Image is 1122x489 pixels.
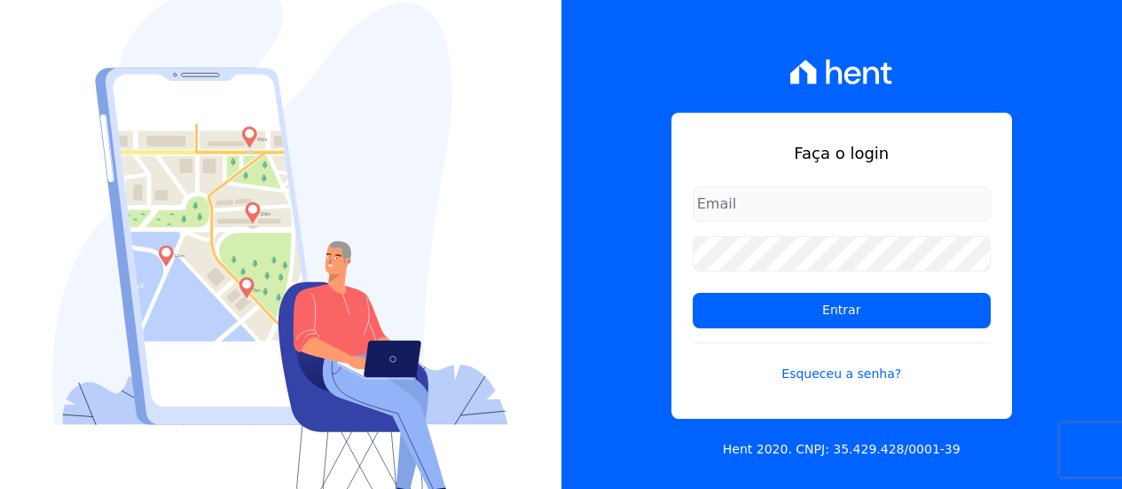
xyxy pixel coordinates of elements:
[693,293,991,328] input: Entrar
[693,343,991,383] a: Esqueceu a senha?
[693,186,991,222] input: Email
[723,440,961,459] p: Hent 2020. CNPJ: 35.429.428/0001-39
[693,141,991,165] h1: Faça o login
